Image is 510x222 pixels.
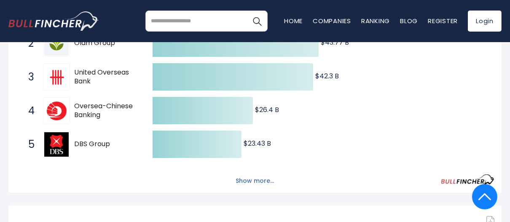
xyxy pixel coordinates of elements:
span: 4 [24,104,32,118]
span: 3 [24,70,32,84]
img: DBS Group [44,132,69,157]
span: 2 [24,36,32,51]
span: Oversea-Chinese Banking [74,102,138,120]
img: United Overseas Bank [44,65,69,89]
a: Go to homepage [8,11,99,31]
text: $26.4 B [255,105,279,115]
text: $43.77 B [321,37,349,47]
a: Companies [313,16,351,25]
a: Login [468,11,502,32]
span: Olam Group [74,39,138,48]
button: Search [247,11,268,32]
img: Oversea-Chinese Banking [44,99,69,123]
button: Show more... [231,174,279,188]
text: $23.43 B [244,139,271,148]
a: Register [428,16,458,25]
span: 5 [24,137,32,152]
span: United Overseas Bank [74,68,138,86]
img: bullfincher logo [8,11,99,31]
a: Ranking [361,16,390,25]
a: Blog [400,16,418,25]
a: Home [284,16,303,25]
text: $42.3 B [315,71,339,81]
span: DBS Group [74,140,138,149]
img: Olam Group [44,31,69,56]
